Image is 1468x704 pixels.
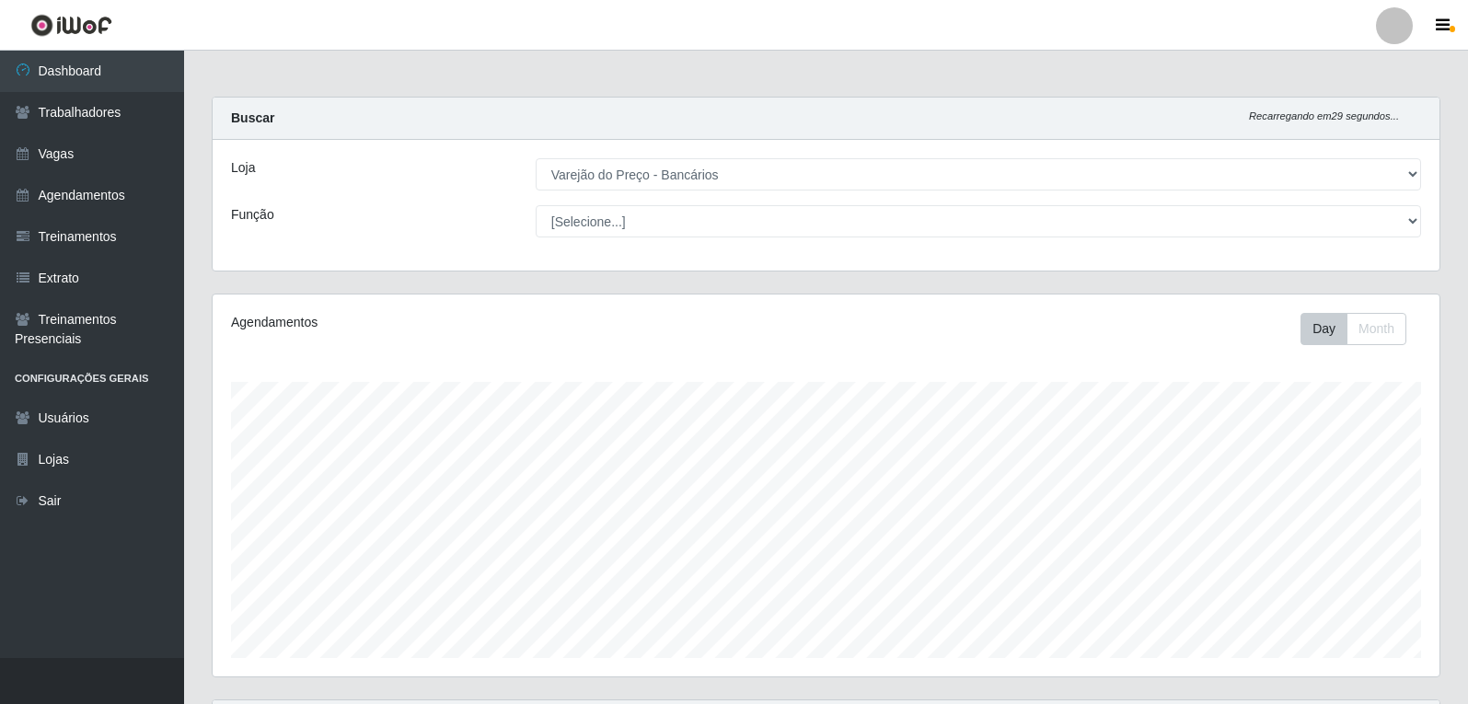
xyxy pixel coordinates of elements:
[1300,313,1421,345] div: Toolbar with button groups
[231,158,255,178] label: Loja
[1300,313,1406,345] div: First group
[1300,313,1347,345] button: Day
[231,205,274,225] label: Função
[30,14,112,37] img: CoreUI Logo
[231,110,274,125] strong: Buscar
[231,313,711,332] div: Agendamentos
[1249,110,1399,121] i: Recarregando em 29 segundos...
[1347,313,1406,345] button: Month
